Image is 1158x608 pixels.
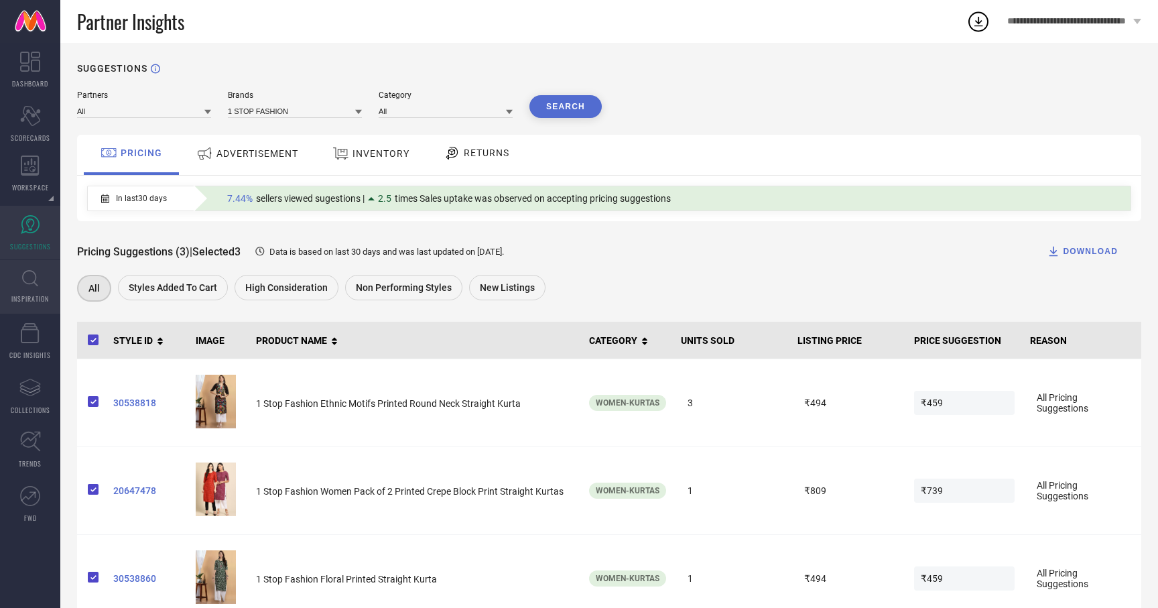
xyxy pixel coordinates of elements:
[792,322,909,359] th: LISTING PRICE
[196,463,236,516] img: 204780c1-3a60-4350-be64-43116e0d70881667806486659StylishWomensCrepeMulticolorStraightKurtaPackof2...
[675,322,792,359] th: UNITS SOLD
[596,574,659,583] span: Women-Kurtas
[596,486,659,495] span: Women-Kurtas
[480,282,535,293] span: New Listings
[108,322,190,359] th: STYLE ID
[1030,238,1135,265] button: DOWNLOAD
[596,398,659,408] span: Women-Kurtas
[1030,561,1131,596] span: All Pricing Suggestions
[190,245,192,258] span: |
[584,322,675,359] th: CATEGORY
[379,90,513,100] div: Category
[19,459,42,469] span: TRENDS
[113,485,185,496] a: 20647478
[256,193,365,204] span: sellers viewed sugestions |
[966,9,990,34] div: Open download list
[251,322,584,359] th: PRODUCT NAME
[216,148,298,159] span: ADVERTISEMENT
[116,194,167,203] span: In last 30 days
[245,282,328,293] span: High Consideration
[129,282,217,293] span: Styles Added To Cart
[220,190,678,207] div: Percentage of sellers who have viewed suggestions for the current Insight Type
[352,148,409,159] span: INVENTORY
[681,391,781,415] span: 3
[11,405,50,415] span: COLLECTIONS
[9,350,51,360] span: CDC INSIGHTS
[10,241,51,251] span: SUGGESTIONS
[113,573,185,584] a: 30538860
[113,398,185,408] a: 30538818
[914,479,1015,503] span: ₹739
[12,78,48,88] span: DASHBOARD
[797,391,898,415] span: ₹494
[77,63,147,74] h1: SUGGESTIONS
[121,147,162,158] span: PRICING
[24,513,37,523] span: FWD
[256,574,437,585] span: 1 Stop Fashion Floral Printed Straight Kurta
[256,398,521,409] span: 1 Stop Fashion Ethnic Motifs Printed Round Neck Straight Kurta
[256,486,564,497] span: 1 Stop Fashion Women Pack of 2 Printed Crepe Block Print Straight Kurtas
[909,322,1025,359] th: PRICE SUGGESTION
[196,375,236,428] img: zDmuUEVC_e080b2b60eaf49129d438f5e6a593f29.jpg
[395,193,671,204] span: times Sales uptake was observed on accepting pricing suggestions
[681,566,781,591] span: 1
[1030,473,1131,508] span: All Pricing Suggestions
[11,133,50,143] span: SCORECARDS
[196,550,236,604] img: MjX8Ku3E_32ad3f0d81044d73a7d4a9ae0cc14535.jpg
[529,95,602,118] button: Search
[190,322,251,359] th: IMAGE
[77,90,211,100] div: Partners
[192,245,241,258] span: Selected 3
[378,193,391,204] span: 2.5
[12,182,49,192] span: WORKSPACE
[797,479,898,503] span: ₹809
[464,147,509,158] span: RETURNS
[1030,385,1131,420] span: All Pricing Suggestions
[914,391,1015,415] span: ₹459
[77,245,190,258] span: Pricing Suggestions (3)
[356,282,452,293] span: Non Performing Styles
[88,283,100,294] span: All
[914,566,1015,591] span: ₹459
[681,479,781,503] span: 1
[77,8,184,36] span: Partner Insights
[269,247,504,257] span: Data is based on last 30 days and was last updated on [DATE] .
[1047,245,1118,258] div: DOWNLOAD
[1025,322,1141,359] th: REASON
[227,193,253,204] span: 7.44%
[11,294,49,304] span: INSPIRATION
[228,90,362,100] div: Brands
[797,566,898,591] span: ₹494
